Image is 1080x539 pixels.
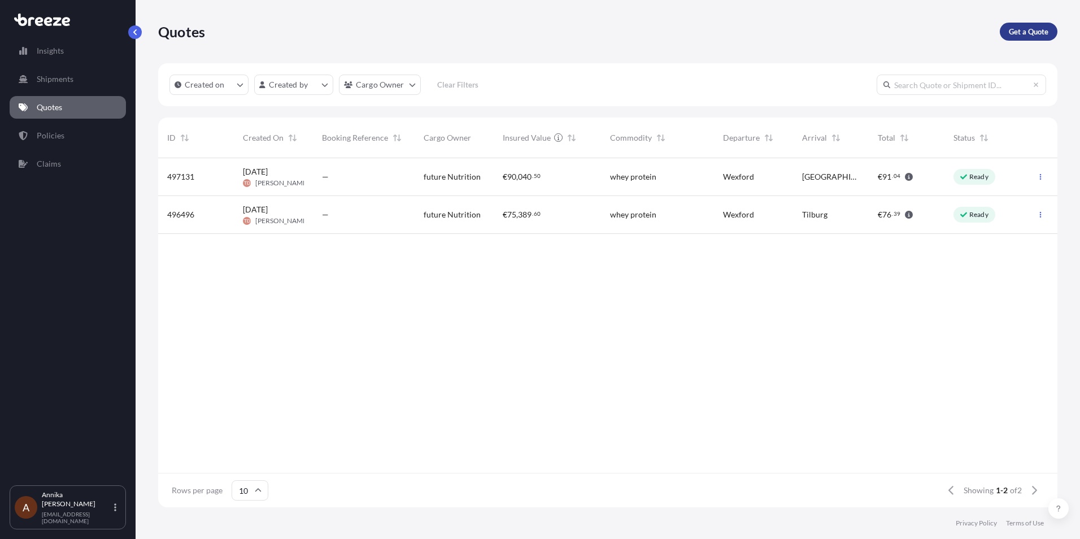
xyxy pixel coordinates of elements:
[269,79,308,90] p: Created by
[322,132,388,144] span: Booking Reference
[882,211,891,219] span: 76
[898,131,911,145] button: Sort
[518,173,532,181] span: 040
[762,131,776,145] button: Sort
[892,212,893,216] span: .
[503,173,507,181] span: €
[1000,23,1057,41] a: Get a Quote
[654,131,668,145] button: Sort
[507,173,516,181] span: 90
[424,209,481,220] span: future Nutrition
[255,216,309,225] span: [PERSON_NAME]
[437,79,478,90] p: Clear Filters
[503,132,551,144] span: Insured Value
[322,209,329,220] span: —
[167,132,176,144] span: ID
[244,215,250,227] span: TD
[829,131,843,145] button: Sort
[953,132,975,144] span: Status
[169,75,249,95] button: createdOn Filter options
[532,174,533,178] span: .
[878,211,882,219] span: €
[10,153,126,175] a: Claims
[255,179,309,188] span: [PERSON_NAME]
[426,76,490,94] button: Clear Filters
[1006,519,1044,528] a: Terms of Use
[322,171,329,182] span: —
[516,173,518,181] span: ,
[610,171,656,182] span: whey protein
[339,75,421,95] button: cargoOwner Filter options
[23,502,29,513] span: A
[894,174,900,178] span: 04
[878,173,882,181] span: €
[37,73,73,85] p: Shipments
[882,173,891,181] span: 91
[37,130,64,141] p: Policies
[516,211,518,219] span: ,
[243,204,268,215] span: [DATE]
[10,96,126,119] a: Quotes
[532,212,533,216] span: .
[244,177,250,189] span: TD
[185,79,225,90] p: Created on
[503,211,507,219] span: €
[286,131,299,145] button: Sort
[877,75,1046,95] input: Search Quote or Shipment ID...
[802,209,828,220] span: Tilburg
[390,131,404,145] button: Sort
[172,485,223,496] span: Rows per page
[37,102,62,113] p: Quotes
[534,212,541,216] span: 60
[254,75,333,95] button: createdBy Filter options
[167,171,194,182] span: 497131
[10,40,126,62] a: Insights
[518,211,532,219] span: 389
[1010,485,1022,496] span: of 2
[37,158,61,169] p: Claims
[507,211,516,219] span: 75
[977,131,991,145] button: Sort
[956,519,997,528] a: Privacy Policy
[964,485,994,496] span: Showing
[10,124,126,147] a: Policies
[534,174,541,178] span: 50
[42,490,112,508] p: Annika [PERSON_NAME]
[10,68,126,90] a: Shipments
[802,132,827,144] span: Arrival
[356,79,404,90] p: Cargo Owner
[37,45,64,56] p: Insights
[610,132,652,144] span: Commodity
[878,132,895,144] span: Total
[565,131,578,145] button: Sort
[1009,26,1048,37] p: Get a Quote
[42,511,112,524] p: [EMAIL_ADDRESS][DOMAIN_NAME]
[167,209,194,220] span: 496496
[610,209,656,220] span: whey protein
[894,212,900,216] span: 39
[424,171,481,182] span: future Nutrition
[424,132,471,144] span: Cargo Owner
[723,209,754,220] span: Wexford
[969,172,988,181] p: Ready
[723,132,760,144] span: Departure
[969,210,988,219] p: Ready
[802,171,860,182] span: [GEOGRAPHIC_DATA]
[243,132,284,144] span: Created On
[723,171,754,182] span: Wexford
[158,23,205,41] p: Quotes
[892,174,893,178] span: .
[243,166,268,177] span: [DATE]
[996,485,1008,496] span: 1-2
[178,131,191,145] button: Sort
